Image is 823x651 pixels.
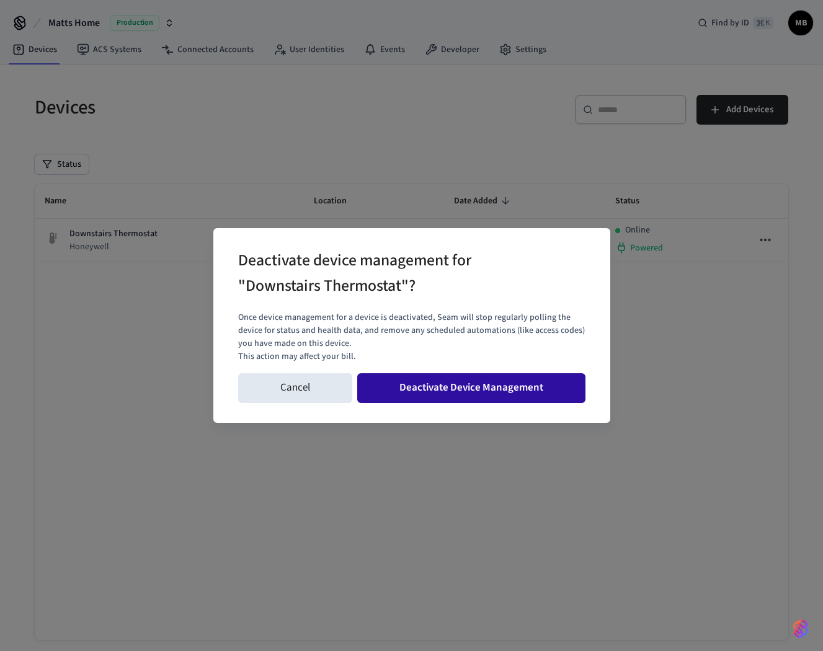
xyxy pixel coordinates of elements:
[238,350,585,363] p: This action may affect your bill.
[238,311,585,350] p: Once device management for a device is deactivated, Seam will stop regularly polling the device f...
[793,619,808,639] img: SeamLogoGradient.69752ec5.svg
[238,373,352,403] button: Cancel
[357,373,585,403] button: Deactivate Device Management
[238,243,551,306] h2: Deactivate device management for "Downstairs Thermostat"?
